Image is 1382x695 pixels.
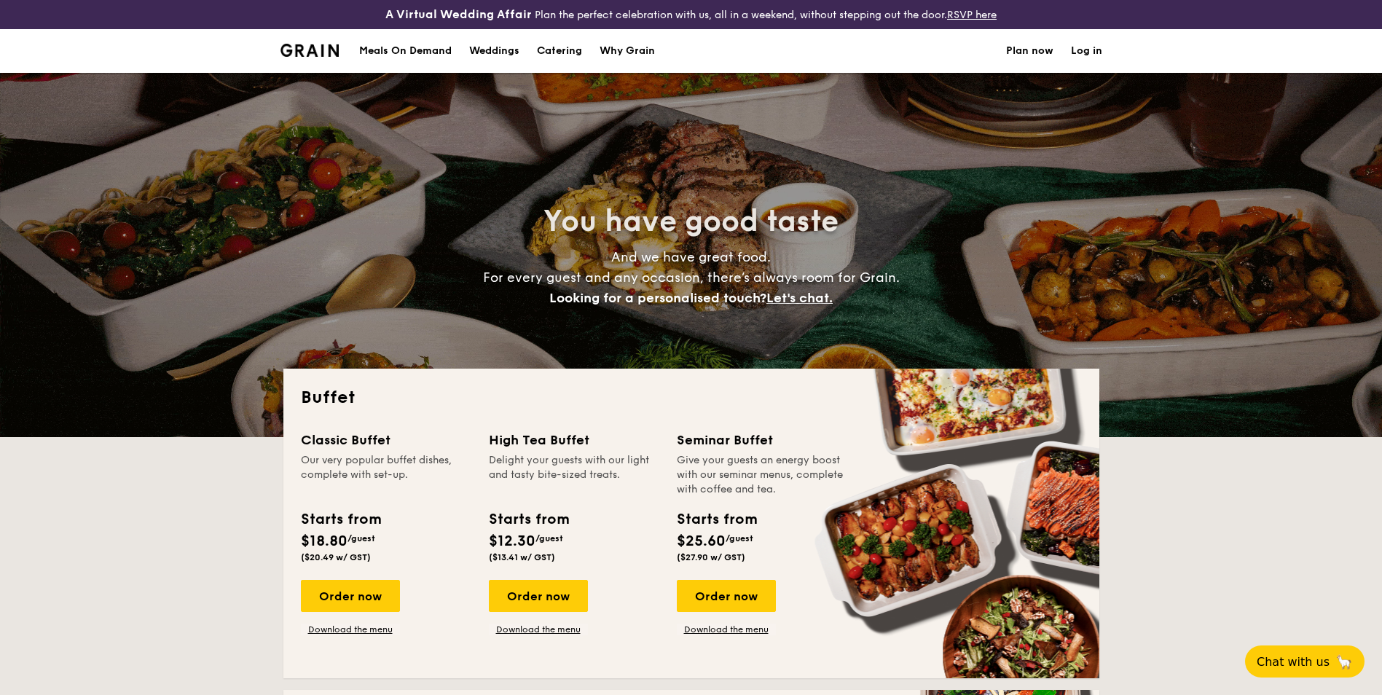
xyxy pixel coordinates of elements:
[469,29,519,73] div: Weddings
[301,453,471,497] div: Our very popular buffet dishes, complete with set-up.
[350,29,460,73] a: Meals On Demand
[489,509,568,530] div: Starts from
[489,430,659,450] div: High Tea Buffet
[766,290,833,306] span: Let's chat.
[489,453,659,497] div: Delight your guests with our light and tasty bite-sized treats.
[677,624,776,635] a: Download the menu
[272,6,1111,23] div: Plan the perfect celebration with us, all in a weekend, without stepping out the door.
[537,29,582,73] h1: Catering
[549,290,766,306] span: Looking for a personalised touch?
[677,453,847,497] div: Give your guests an energy boost with our seminar menus, complete with coffee and tea.
[489,552,555,562] span: ($13.41 w/ GST)
[591,29,664,73] a: Why Grain
[677,430,847,450] div: Seminar Buffet
[528,29,591,73] a: Catering
[543,204,839,239] span: You have good taste
[600,29,655,73] div: Why Grain
[947,9,997,21] a: RSVP here
[489,580,588,612] div: Order now
[1006,29,1053,73] a: Plan now
[726,533,753,543] span: /guest
[301,580,400,612] div: Order now
[280,44,339,57] img: Grain
[489,533,535,550] span: $12.30
[460,29,528,73] a: Weddings
[1071,29,1102,73] a: Log in
[301,552,371,562] span: ($20.49 w/ GST)
[385,6,532,23] h4: A Virtual Wedding Affair
[348,533,375,543] span: /guest
[677,533,726,550] span: $25.60
[301,533,348,550] span: $18.80
[301,509,380,530] div: Starts from
[359,29,452,73] div: Meals On Demand
[677,552,745,562] span: ($27.90 w/ GST)
[677,580,776,612] div: Order now
[483,249,900,306] span: And we have great food. For every guest and any occasion, there’s always room for Grain.
[489,624,588,635] a: Download the menu
[1245,645,1365,678] button: Chat with us🦙
[1257,655,1330,669] span: Chat with us
[677,509,756,530] div: Starts from
[1335,653,1353,670] span: 🦙
[301,386,1082,409] h2: Buffet
[301,624,400,635] a: Download the menu
[535,533,563,543] span: /guest
[301,430,471,450] div: Classic Buffet
[280,44,339,57] a: Logotype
